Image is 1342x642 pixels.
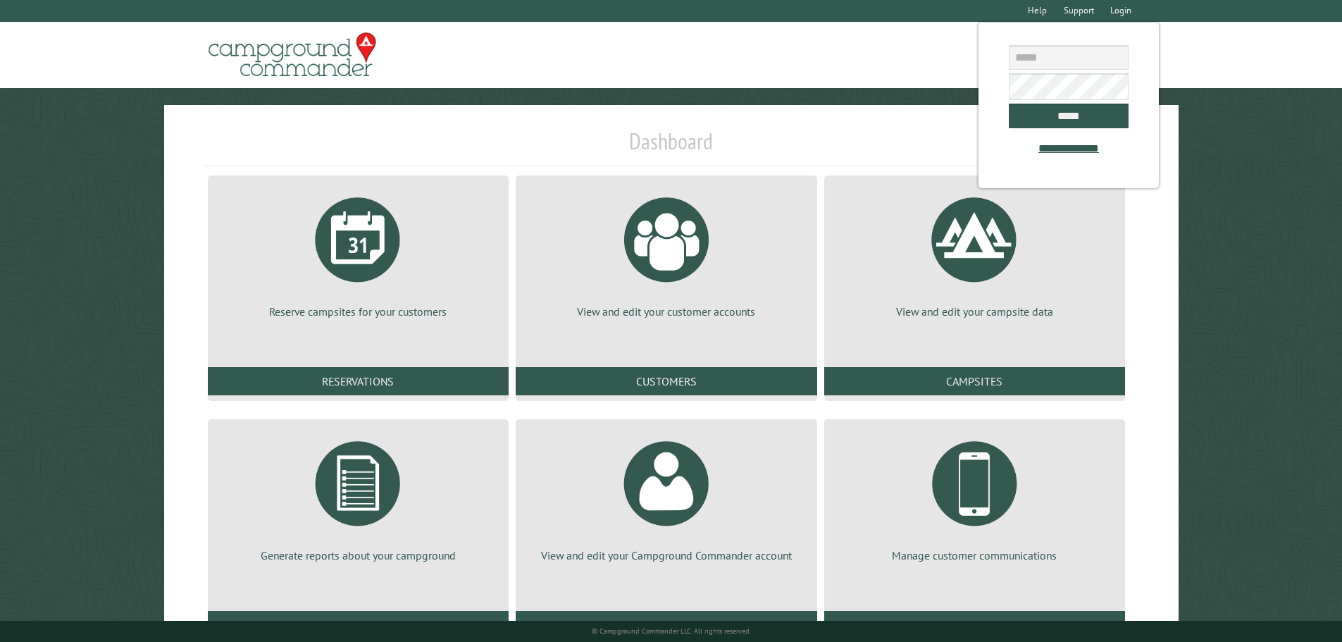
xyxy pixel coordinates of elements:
[516,367,816,395] a: Customers
[204,27,380,82] img: Campground Commander
[533,431,800,563] a: View and edit your Campground Commander account
[208,611,509,639] a: Reports
[533,548,800,563] p: View and edit your Campground Commander account
[225,431,492,563] a: Generate reports about your campground
[204,128,1138,166] h1: Dashboard
[225,548,492,563] p: Generate reports about your campground
[592,626,751,636] small: © Campground Commander LLC. All rights reserved.
[225,187,492,319] a: Reserve campsites for your customers
[533,187,800,319] a: View and edit your customer accounts
[841,548,1108,563] p: Manage customer communications
[841,431,1108,563] a: Manage customer communications
[841,187,1108,319] a: View and edit your campsite data
[533,304,800,319] p: View and edit your customer accounts
[516,611,816,639] a: Account
[225,304,492,319] p: Reserve campsites for your customers
[824,367,1125,395] a: Campsites
[841,304,1108,319] p: View and edit your campsite data
[208,367,509,395] a: Reservations
[824,611,1125,639] a: Communications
